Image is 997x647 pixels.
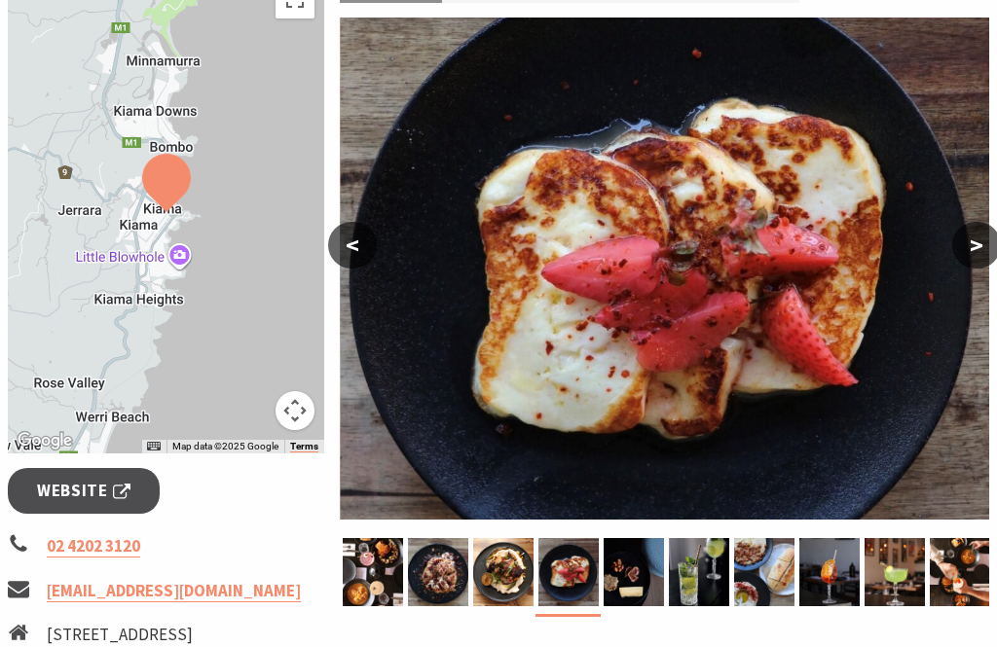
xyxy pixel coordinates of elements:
[37,478,130,504] span: Website
[13,428,77,453] img: Google
[147,440,161,453] button: Keyboard shortcuts
[47,535,140,557] a: 02 4202 3120
[290,441,318,452] a: Terms (opens in new tab)
[13,428,77,453] a: Click to see this area on Google Maps
[47,580,301,602] a: [EMAIL_ADDRESS][DOMAIN_NAME]
[172,441,278,451] span: Map data ©2025 Google
[8,468,160,514] a: Website
[328,222,377,269] button: <
[276,391,314,430] button: Map camera controls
